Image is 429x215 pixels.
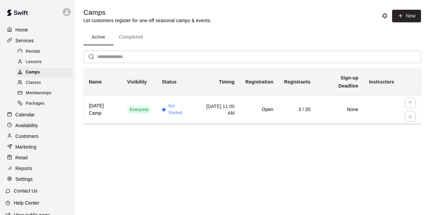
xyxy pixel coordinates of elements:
[168,103,189,116] span: Not Started
[339,75,359,89] b: Sign-up Deadline
[16,67,75,78] a: Camps
[83,68,421,124] table: simple table
[16,47,73,56] div: Rentals
[16,78,75,88] a: Classes
[14,200,39,206] p: Help Center
[26,79,41,86] span: Classes
[5,153,70,163] a: Retail
[5,174,70,184] a: Settings
[83,17,211,24] p: Let customers register for one-off seasonal camps & events.
[15,133,39,140] p: Customers
[5,110,70,120] a: Calendar
[14,187,38,194] p: Contact Us
[5,25,70,35] a: Home
[127,79,147,85] b: Visibility
[26,100,45,107] span: Packages
[127,107,151,113] span: Everyone
[245,79,273,85] b: Registration
[195,95,240,124] td: [DATE] 11:00 AM
[219,79,235,85] b: Timing
[16,88,75,99] a: Memberships
[369,79,394,85] b: Instructors
[321,106,358,113] h6: None
[16,99,75,109] a: Packages
[15,111,35,118] p: Calendar
[16,99,73,108] div: Packages
[26,48,41,55] span: Rentals
[284,106,311,113] h6: 3 / 20
[127,106,151,114] div: This service is visible to all of your customers
[284,79,311,85] b: Registrants
[16,57,75,67] a: Lessons
[380,11,390,21] button: Camp settings
[26,59,42,65] span: Lessons
[26,90,51,97] span: Memberships
[89,102,116,117] h6: [DATE] Camp
[15,26,28,33] p: Home
[390,13,421,18] a: New
[5,163,70,173] a: Reports
[15,37,34,44] p: Services
[114,29,148,45] button: Completed
[5,36,70,46] a: Services
[162,79,177,85] b: Status
[15,144,37,150] p: Marketing
[16,46,75,57] a: Rentals
[245,106,273,113] h6: Open
[392,10,421,22] button: New
[15,154,28,161] p: Retail
[89,79,102,85] b: Name
[16,89,73,98] div: Memberships
[15,176,33,182] p: Settings
[26,69,40,76] span: Camps
[16,57,73,67] div: Lessons
[5,142,70,152] a: Marketing
[5,131,70,141] a: Customers
[83,29,114,45] button: Active
[5,120,70,130] a: Availability
[15,122,38,129] p: Availability
[16,78,73,88] div: Classes
[15,165,32,172] p: Reports
[16,68,73,77] div: Camps
[83,8,211,17] h5: Camps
